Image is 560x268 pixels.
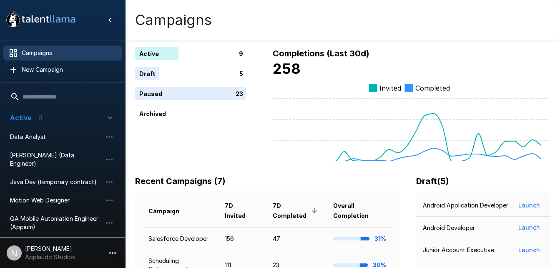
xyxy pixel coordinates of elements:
[416,176,449,186] b: Draft ( 5 )
[273,60,301,77] b: 258
[423,201,508,210] p: Android Application Developer
[515,243,543,258] button: Launch
[515,198,543,213] button: Launch
[135,176,226,186] b: Recent Campaigns (7)
[239,49,243,58] p: 9
[423,224,475,232] p: Android Developer
[225,201,259,221] span: 7D Invited
[239,69,243,78] p: 5
[374,235,386,242] b: 31%
[266,228,327,250] td: 47
[218,228,266,250] td: 156
[273,48,369,58] b: Completions (Last 30d)
[273,201,320,221] span: 7D Completed
[515,220,543,235] button: Launch
[333,201,386,221] span: Overall Completion
[236,89,243,98] p: 23
[423,246,494,254] p: Junior Account Executive
[148,206,190,216] span: Campaign
[135,11,212,29] h4: Campaigns
[142,228,218,250] td: Salesforce Developer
